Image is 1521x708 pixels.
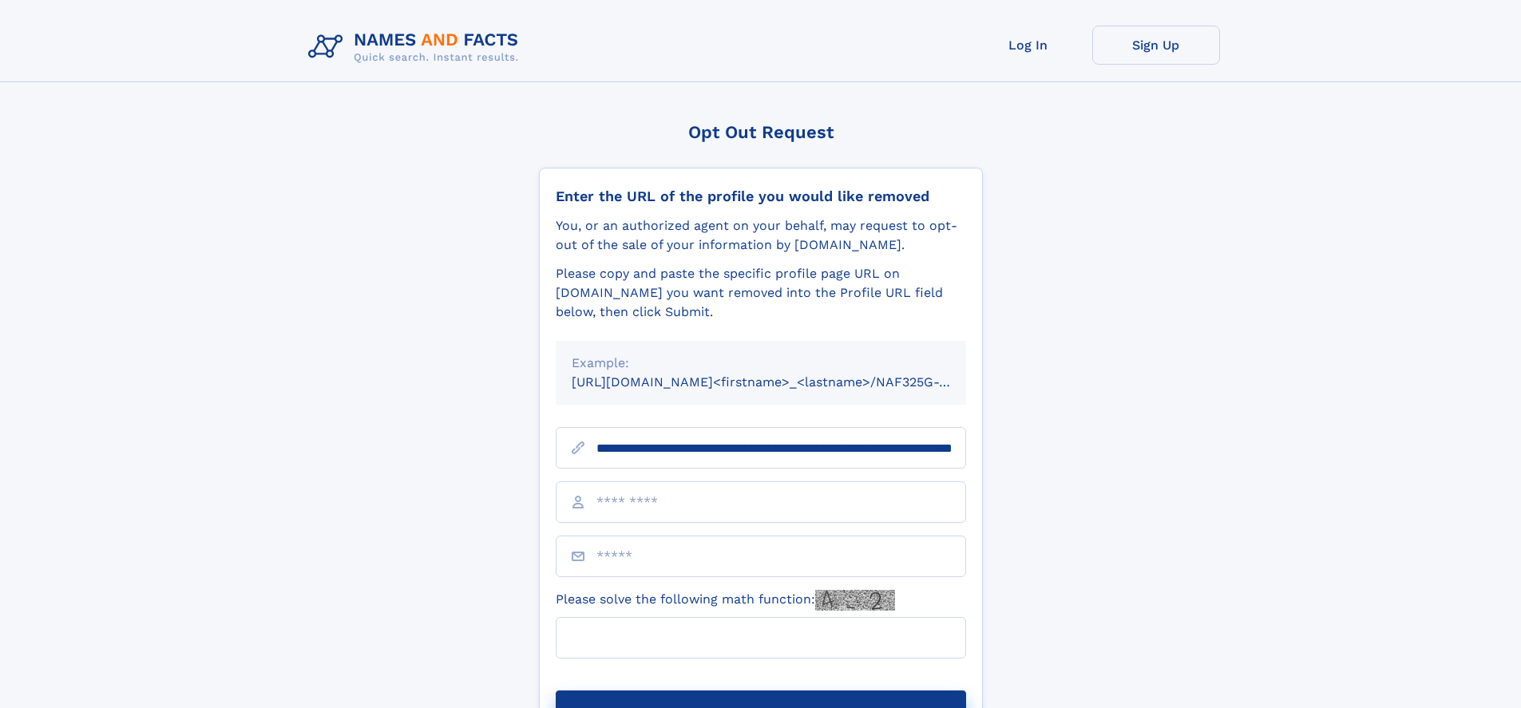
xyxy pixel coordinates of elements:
[539,122,983,142] div: Opt Out Request
[556,264,966,322] div: Please copy and paste the specific profile page URL on [DOMAIN_NAME] you want removed into the Pr...
[556,188,966,205] div: Enter the URL of the profile you would like removed
[556,216,966,255] div: You, or an authorized agent on your behalf, may request to opt-out of the sale of your informatio...
[572,374,996,390] small: [URL][DOMAIN_NAME]<firstname>_<lastname>/NAF325G-xxxxxxxx
[572,354,950,373] div: Example:
[556,590,895,611] label: Please solve the following math function:
[302,26,532,69] img: Logo Names and Facts
[964,26,1092,65] a: Log In
[1092,26,1220,65] a: Sign Up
